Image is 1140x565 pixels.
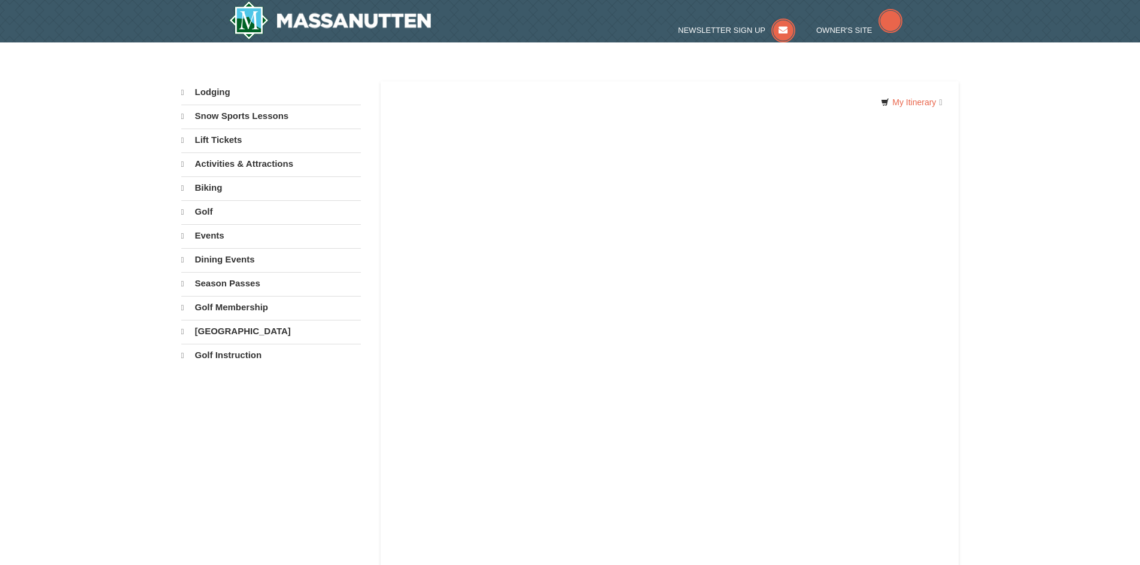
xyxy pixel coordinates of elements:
span: Owner's Site [816,26,873,35]
a: Activities & Attractions [181,152,361,175]
a: Golf Instruction [181,344,361,367]
a: Massanutten Resort [229,1,431,39]
img: Massanutten Resort Logo [229,1,431,39]
a: Snow Sports Lessons [181,105,361,127]
a: [GEOGRAPHIC_DATA] [181,320,361,343]
a: Lodging [181,81,361,103]
a: Dining Events [181,248,361,271]
a: Events [181,224,361,247]
a: Owner's Site [816,26,902,35]
a: Golf Membership [181,296,361,319]
span: Newsletter Sign Up [678,26,765,35]
a: Lift Tickets [181,129,361,151]
a: My Itinerary [873,93,950,111]
a: Season Passes [181,272,361,295]
a: Newsletter Sign Up [678,26,795,35]
a: Golf [181,200,361,223]
a: Biking [181,176,361,199]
